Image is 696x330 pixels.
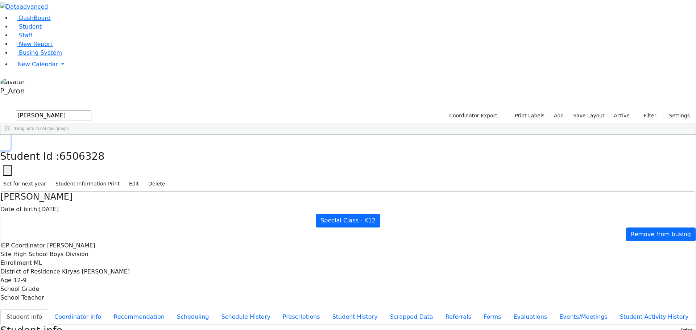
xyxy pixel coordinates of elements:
[0,192,696,202] h4: [PERSON_NAME]
[506,110,548,121] button: Print Labels
[107,309,171,325] button: Recommendation
[0,276,12,285] label: Age
[634,110,660,121] button: Filter
[12,32,32,39] a: Staff
[19,49,62,56] span: Busing System
[62,268,130,275] span: Kiryas [PERSON_NAME]
[12,23,42,30] a: Student
[47,242,95,249] span: [PERSON_NAME]
[19,23,42,30] span: Student
[326,309,384,325] button: Student History
[52,178,123,189] button: Student Information Print
[0,309,48,325] button: Student info
[384,309,439,325] button: Scrapped Data
[277,309,326,325] button: Prescriptions
[477,309,507,325] button: Forms
[145,178,168,189] button: Delete
[0,205,39,214] label: Date of birth:
[215,309,277,325] button: Schedule History
[17,61,58,68] span: New Calendar
[660,110,693,121] button: Settings
[444,110,501,121] button: Coordinator Export
[126,178,142,189] button: Edit
[0,241,45,250] label: IEP Coordinator
[0,250,12,259] label: Site
[0,285,39,293] label: School Grade
[0,293,44,302] label: School Teacher
[13,251,88,258] span: High School Boys Division
[611,110,633,121] label: Active
[48,309,107,325] button: Coordinator info
[13,277,26,284] span: 12-9
[12,49,62,56] a: Busing System
[631,231,691,238] span: Remove from busing
[12,14,51,21] a: DashBoard
[19,14,51,21] span: DashBoard
[0,205,696,214] div: [DATE]
[19,32,32,39] span: Staff
[0,259,32,267] label: Enrollment
[12,41,53,47] a: New Report
[614,309,695,325] button: Student Activity History
[12,57,696,72] a: New Calendar
[171,309,215,325] button: Scheduling
[15,126,69,131] span: Drag here to set row groups
[507,309,553,325] button: Evaluations
[626,227,696,241] a: Remove from busing
[439,309,477,325] button: Referrals
[570,110,608,121] button: Save Layout
[551,110,567,121] a: Add
[16,110,91,121] input: Search
[316,214,380,227] a: Special Class - K12
[553,309,613,325] button: Events/Meetings
[59,150,105,162] span: 6506328
[19,41,53,47] span: New Report
[0,267,60,276] label: District of Residence
[34,259,42,266] span: ML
